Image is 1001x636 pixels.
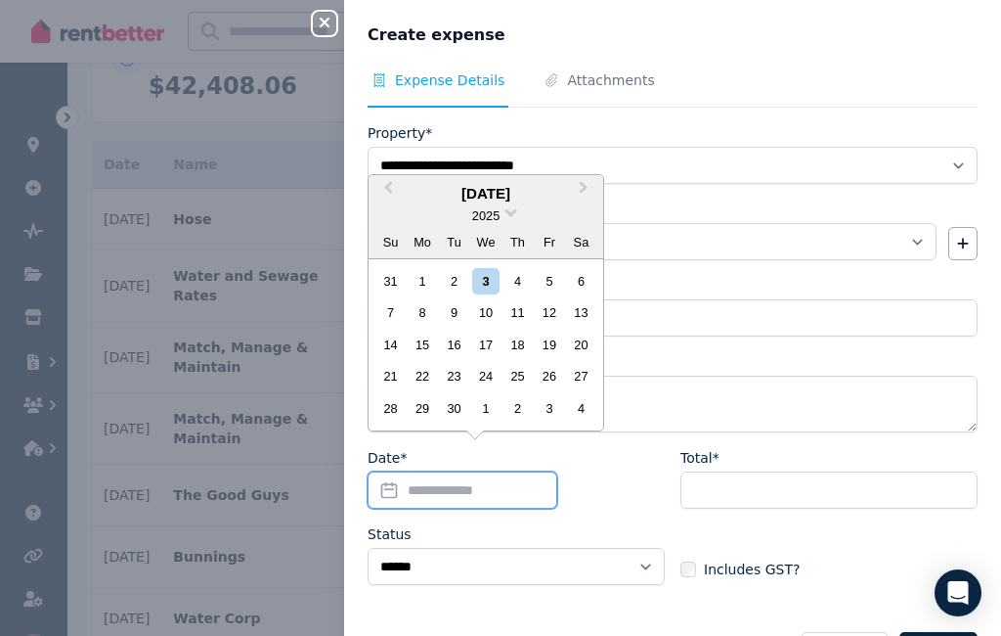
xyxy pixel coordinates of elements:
[568,299,594,326] div: Choose Saturday, September 13th, 2025
[410,332,436,358] div: Choose Monday, September 15th, 2025
[536,299,562,326] div: Choose Friday, September 12th, 2025
[680,562,696,577] input: Includes GST?
[441,363,467,389] div: Choose Tuesday, September 23rd, 2025
[472,208,500,223] span: 2025
[368,123,432,143] label: Property*
[377,395,404,422] div: Choose Sunday, September 28th, 2025
[536,395,562,422] div: Choose Friday, October 3rd, 2025
[410,363,436,389] div: Choose Monday, September 22nd, 2025
[536,363,562,389] div: Choose Friday, September 26th, 2025
[568,395,594,422] div: Choose Saturday, October 4th, 2025
[368,448,407,468] label: Date*
[536,229,562,255] div: Fr
[374,265,596,424] div: month 2025-09
[370,177,402,208] button: Previous Month
[680,448,719,468] label: Total*
[472,332,499,358] div: Choose Wednesday, September 17th, 2025
[568,332,594,358] div: Choose Saturday, September 20th, 2025
[377,332,404,358] div: Choose Sunday, September 14th, 2025
[441,299,467,326] div: Choose Tuesday, September 9th, 2025
[441,395,467,422] div: Choose Tuesday, September 30th, 2025
[570,177,601,208] button: Next Month
[504,268,531,295] div: Choose Thursday, September 4th, 2025
[935,569,981,616] div: Open Intercom Messenger
[472,229,499,255] div: We
[441,332,467,358] div: Choose Tuesday, September 16th, 2025
[377,363,404,389] div: Choose Sunday, September 21st, 2025
[504,363,531,389] div: Choose Thursday, September 25th, 2025
[504,332,531,358] div: Choose Thursday, September 18th, 2025
[472,395,499,422] div: Choose Wednesday, October 1st, 2025
[704,560,800,579] span: Includes GST?
[504,299,531,326] div: Choose Thursday, September 11th, 2025
[504,229,531,255] div: Th
[441,229,467,255] div: Tu
[504,395,531,422] div: Choose Thursday, October 2nd, 2025
[568,363,594,389] div: Choose Saturday, September 27th, 2025
[395,70,504,90] span: Expense Details
[410,395,436,422] div: Choose Monday, September 29th, 2025
[377,299,404,326] div: Choose Sunday, September 7th, 2025
[377,229,404,255] div: Su
[377,268,404,295] div: Choose Sunday, August 31st, 2025
[368,23,505,47] span: Create expense
[368,524,412,544] label: Status
[567,70,654,90] span: Attachments
[441,268,467,295] div: Choose Tuesday, September 2nd, 2025
[369,183,603,205] div: [DATE]
[410,299,436,326] div: Choose Monday, September 8th, 2025
[368,70,978,108] nav: Tabs
[472,363,499,389] div: Choose Wednesday, September 24th, 2025
[568,268,594,295] div: Choose Saturday, September 6th, 2025
[410,229,436,255] div: Mo
[472,299,499,326] div: Choose Wednesday, September 10th, 2025
[536,332,562,358] div: Choose Friday, September 19th, 2025
[472,268,499,295] div: Choose Wednesday, September 3rd, 2025
[410,268,436,295] div: Choose Monday, September 1st, 2025
[568,229,594,255] div: Sa
[536,268,562,295] div: Choose Friday, September 5th, 2025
